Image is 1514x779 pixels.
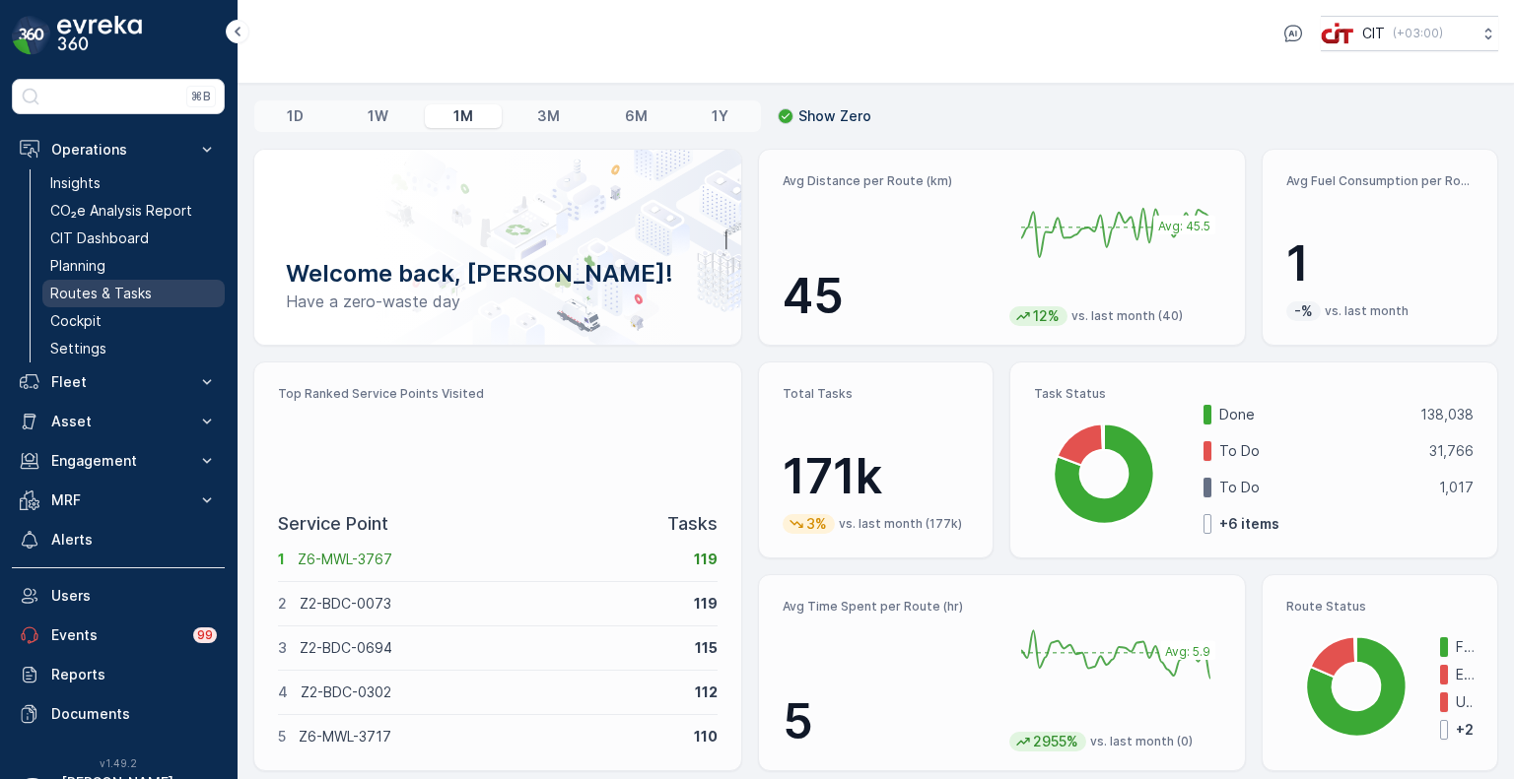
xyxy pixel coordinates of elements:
p: Z6-MWL-3767 [298,550,681,569]
p: Operations [51,140,185,160]
a: Documents [12,694,225,734]
p: CIT [1362,24,1385,43]
p: Expired [1456,665,1474,684]
p: 2 [278,594,287,614]
p: 138,038 [1420,405,1474,424]
p: Finished [1456,637,1474,657]
p: Undispatched [1456,692,1474,712]
p: 31,766 [1429,441,1474,461]
a: Cockpit [42,307,225,335]
p: To Do [1219,478,1426,497]
p: 112 [695,682,718,702]
p: 115 [695,638,718,658]
p: Engagement [51,451,185,471]
a: Reports [12,655,225,694]
p: 5 [783,692,995,751]
p: Z2-BDC-0073 [300,594,681,614]
p: 1M [453,106,473,126]
button: Fleet [12,362,225,402]
p: 110 [694,727,718,747]
p: Show Zero [798,106,871,126]
a: Settings [42,335,225,362]
img: logo [12,16,51,55]
p: 6M [625,106,648,126]
p: + 2 [1456,720,1474,740]
p: + 6 items [1219,514,1279,534]
a: CO₂e Analysis Report [42,197,225,225]
p: vs. last month (177k) [839,516,962,532]
a: Events99 [12,616,225,655]
p: Routes & Tasks [50,284,152,303]
p: 1 [1286,234,1474,293]
button: MRF [12,481,225,520]
p: 1,017 [1439,478,1474,497]
button: CIT(+03:00) [1321,16,1498,51]
p: Alerts [51,530,217,550]
p: -% [1292,301,1315,321]
p: Done [1219,405,1408,424]
p: Avg Distance per Route (km) [783,173,995,189]
p: Users [51,586,217,606]
p: Have a zero-waste day [286,290,710,313]
p: 45 [783,267,995,326]
p: Welcome back, [PERSON_NAME]! [286,258,710,290]
button: Asset [12,402,225,441]
p: 3M [537,106,560,126]
p: CIT Dashboard [50,228,149,248]
p: Total Tasks [783,386,970,402]
p: Avg Fuel Consumption per Route (lt) [1286,173,1474,189]
p: Planning [50,256,105,276]
p: Service Point [278,510,388,538]
p: 1W [368,106,388,126]
a: Routes & Tasks [42,280,225,307]
p: vs. last month (0) [1090,734,1193,749]
span: v 1.49.2 [12,757,225,769]
a: Alerts [12,520,225,559]
p: Insights [50,173,101,193]
p: 4 [278,682,288,702]
p: 12% [1031,306,1062,326]
p: 3 [278,638,287,658]
p: 171k [783,447,970,506]
p: Z2-BDC-0302 [301,682,682,702]
p: MRF [51,490,185,510]
p: ( +03:00 ) [1393,26,1443,41]
a: Insights [42,169,225,197]
p: 3% [804,514,829,534]
p: 1 [278,550,285,569]
a: Planning [42,252,225,280]
p: Cockpit [50,311,102,331]
p: Tasks [667,510,718,538]
p: 1D [287,106,304,126]
p: 99 [197,627,213,643]
p: ⌘B [191,89,211,104]
p: vs. last month [1325,303,1409,319]
p: Asset [51,412,185,431]
p: CO₂e Analysis Report [50,201,192,221]
p: 119 [694,594,718,614]
button: Operations [12,130,225,169]
p: Settings [50,339,106,358]
p: Events [51,625,181,645]
img: logo_dark-DEwI_e13.png [57,16,142,55]
p: Fleet [51,372,185,392]
button: Engagement [12,441,225,481]
p: Reports [51,665,217,684]
p: vs. last month (40) [1071,308,1183,324]
p: Route Status [1286,599,1474,615]
p: Z2-BDC-0694 [300,638,682,658]
p: 2955% [1031,732,1080,751]
p: 119 [694,550,718,569]
a: Users [12,576,225,616]
p: To Do [1219,441,1416,461]
p: Z6-MWL-3717 [299,727,681,747]
p: 1Y [712,106,728,126]
p: Avg Time Spent per Route (hr) [783,599,995,615]
p: Documents [51,704,217,724]
p: Top Ranked Service Points Visited [278,386,718,402]
p: 5 [278,727,286,747]
a: CIT Dashboard [42,225,225,252]
img: cit-logo_pOk6rL0.png [1321,23,1354,44]
p: Task Status [1034,386,1474,402]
